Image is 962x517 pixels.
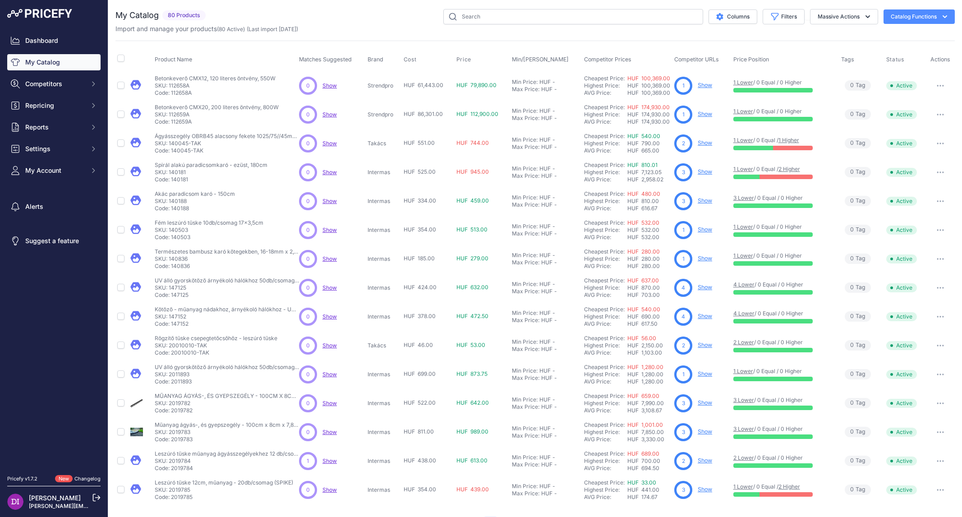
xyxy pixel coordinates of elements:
div: - [551,136,555,143]
span: Price [456,56,471,63]
p: Betonkeverő CMX12, 120 literes öntvény, 550W [155,75,276,82]
a: Cheapest Price: [584,450,625,457]
a: Cheapest Price: [584,219,625,226]
p: Import and manage your products [115,24,298,33]
a: 1 Lower [733,483,753,490]
span: 1 [682,82,685,90]
span: Settings [25,144,84,153]
a: Show [322,82,337,89]
span: Status [886,56,904,63]
div: Max Price: [512,86,539,93]
a: 2 Higher [778,483,800,490]
a: Show [322,457,337,464]
div: HUF [539,281,551,288]
a: Show [698,197,712,204]
div: HUF [539,252,551,259]
div: - [552,259,557,266]
a: 3 Lower [733,194,754,201]
span: Tag [845,196,871,206]
div: Min Price: [512,165,538,172]
div: Highest Price: [584,169,627,176]
p: SKU: 140836 [155,255,299,263]
span: Show [322,140,337,147]
p: Spirál alakú paradicsomkaró - ezüst, 180cm [155,162,267,169]
h2: My Catalog [115,9,159,22]
div: - [551,223,555,230]
a: Cheapest Price: [584,162,625,168]
span: Show [322,226,337,233]
p: Strendpro [368,82,400,89]
button: Repricing [7,97,101,114]
div: HUF [539,136,551,143]
div: HUF [541,115,552,122]
button: Catalog Functions [884,9,955,24]
span: 0 [850,254,854,263]
div: AVG Price: [584,176,627,183]
a: 1 Lower [733,368,753,374]
button: Settings [7,141,101,157]
span: Active [886,254,917,263]
span: HUF 354.00 [404,226,436,233]
div: HUF [541,172,552,180]
a: 1 Lower [733,79,753,86]
a: Cheapest Price: [584,277,625,284]
a: Cheapest Price: [584,104,625,111]
div: HUF 616.67 [627,205,671,212]
a: 1 Lower [733,137,753,143]
div: HUF [541,201,552,208]
a: 4 Lower [733,310,755,317]
span: 0 [306,226,310,234]
button: Price [456,56,473,63]
a: HUF 540.00 [627,306,660,313]
span: HUF 945.00 [456,168,489,175]
span: HUF 100,369.00 [627,82,670,89]
div: HUF 665.00 [627,147,671,154]
span: My Account [25,166,84,175]
span: HUF 112,900.00 [456,111,498,117]
div: Max Price: [512,201,539,208]
a: Show [698,168,712,175]
a: 1 Higher [778,137,799,143]
div: Min Price: [512,107,538,115]
a: Show [322,169,337,175]
div: - [552,201,557,208]
span: HUF 279.00 [456,255,488,262]
div: - [552,172,557,180]
div: Max Price: [512,172,539,180]
div: AVG Price: [584,147,627,154]
button: Status [886,56,906,63]
span: Tag [845,225,871,235]
a: Show [698,82,712,88]
a: Show [322,400,337,406]
a: [PERSON_NAME] [29,494,81,502]
span: Competitors [25,79,84,88]
span: 0 [306,255,310,263]
span: Active [886,226,917,235]
span: Competitor URLs [674,56,719,63]
p: Természetes bambusz karó kötegekben, 16-18mm x 2,1m/1 db [155,248,299,255]
div: HUF [541,230,552,237]
p: Intermas [368,226,400,234]
p: SKU: 140188 [155,198,235,205]
span: Brand [368,56,383,63]
span: HUF 513.00 [456,226,488,233]
p: / 0 Equal / 0 Higher [733,79,832,86]
img: Pricefy Logo [7,9,72,18]
span: HUF 86,301.00 [404,111,443,117]
div: Highest Price: [584,255,627,263]
span: Actions [930,56,950,63]
span: Tag [845,138,871,148]
span: 0 [850,168,854,176]
div: - [552,115,557,122]
button: Competitors [7,76,101,92]
p: / 0 Equal / 0 Higher [733,252,832,259]
span: 0 [306,168,310,176]
div: HUF [539,78,551,86]
a: HUF 100,369.00 [627,75,670,82]
div: Highest Price: [584,226,627,234]
span: 0 [306,82,310,90]
p: Code: 140188 [155,205,235,212]
a: HUF 280.00 [627,248,660,255]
